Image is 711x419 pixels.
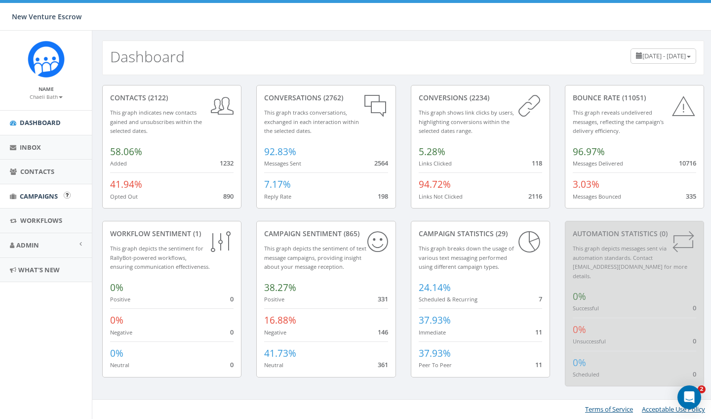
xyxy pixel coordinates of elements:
small: Opted Out [110,193,138,200]
div: Workflow Sentiment [110,229,234,239]
small: Chaeli Bath [30,93,63,100]
small: This graph depicts messages sent via automation standards. Contact [EMAIL_ADDRESS][DOMAIN_NAME] f... [573,245,687,280]
span: 0 [230,360,234,369]
small: Links Clicked [419,160,452,167]
small: Peer To Peer [419,361,452,369]
span: Inbox [20,143,41,152]
small: Negative [264,329,286,336]
span: 7 [539,294,542,303]
input: Submit [64,192,71,199]
span: 37.93% [419,347,451,360]
small: This graph reveals undelivered messages, reflecting the campaign's delivery efficiency. [573,109,664,134]
span: 331 [378,294,388,303]
small: Neutral [264,361,283,369]
span: What's New [18,265,60,274]
span: Dashboard [20,118,61,127]
small: Successful [573,304,599,312]
div: Bounce Rate [573,93,696,103]
a: Acceptable Use Policy [642,405,705,414]
span: 0% [110,314,123,327]
span: 0% [573,290,586,303]
span: 0 [693,370,696,378]
small: Scheduled & Recurring [419,295,477,303]
span: 10716 [679,159,696,168]
div: Campaign Sentiment [264,229,388,239]
small: Positive [264,295,284,303]
span: 92.83% [264,145,296,158]
span: 94.72% [419,178,451,191]
small: This graph depicts the sentiment for RallyBot-powered workflows, ensuring communication effective... [110,245,210,270]
small: Reply Rate [264,193,291,200]
span: Campaigns [20,192,58,201]
span: 890 [223,192,234,201]
span: 2116 [528,192,542,201]
span: 0 [693,303,696,312]
div: Automation Statistics [573,229,696,239]
span: 146 [378,328,388,336]
span: 5.28% [419,145,445,158]
span: [DATE] - [DATE] [642,51,686,60]
span: 24.14% [419,281,451,294]
small: Scheduled [573,371,599,378]
span: 2 [698,385,706,393]
small: This graph shows link clicks by users, highlighting conversions within the selected dates range. [419,109,514,134]
span: (865) [342,229,359,238]
small: Immediate [419,329,446,336]
span: 37.93% [419,314,451,327]
span: 41.94% [110,178,142,191]
span: 198 [378,192,388,201]
small: This graph tracks conversations, exchanged in each interaction within the selected dates. [264,109,359,134]
span: 335 [686,192,696,201]
span: 118 [532,159,542,168]
small: Name [39,85,54,92]
span: Admin [16,241,39,250]
small: Added [110,160,127,167]
span: 0% [110,281,123,294]
span: Contacts [20,167,54,176]
span: 1232 [220,159,234,168]
small: This graph depicts the sentiment of text message campaigns, providing insight about your message ... [264,245,366,270]
span: (11051) [620,93,646,102]
span: 96.97% [573,145,605,158]
small: This graph breaks down the usage of various text messaging performed using different campaign types. [419,245,514,270]
small: Messages Delivered [573,160,623,167]
span: 38.27% [264,281,296,294]
span: (2234) [468,93,489,102]
span: 41.73% [264,347,296,360]
img: Rally_Corp_Icon_1.png [28,41,65,78]
div: Open Intercom Messenger [677,385,701,409]
small: Negative [110,329,132,336]
span: 2564 [374,159,388,168]
span: 16.88% [264,314,296,327]
span: 361 [378,360,388,369]
span: 0% [573,323,586,336]
span: 11 [535,360,542,369]
span: New Venture Escrow [12,12,81,21]
small: Positive [110,295,130,303]
small: Unsuccessful [573,337,606,345]
span: 0% [573,356,586,369]
div: Campaign Statistics [419,229,542,239]
span: 7.17% [264,178,291,191]
small: Messages Sent [264,160,301,167]
div: contacts [110,93,234,103]
span: 58.06% [110,145,142,158]
div: conversations [264,93,388,103]
span: (1) [191,229,201,238]
a: Chaeli Bath [30,92,63,101]
small: This graph indicates new contacts gained and unsubscribes within the selected dates. [110,109,202,134]
span: Workflows [20,216,62,225]
span: 0% [110,347,123,360]
span: (0) [658,229,668,238]
span: 3.03% [573,178,599,191]
div: conversions [419,93,542,103]
span: 11 [535,328,542,336]
small: Messages Bounced [573,193,621,200]
span: (29) [494,229,508,238]
small: Links Not Clicked [419,193,463,200]
span: 0 [693,336,696,345]
span: 0 [230,294,234,303]
span: (2762) [321,93,343,102]
span: (2122) [146,93,168,102]
span: 0 [230,328,234,336]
